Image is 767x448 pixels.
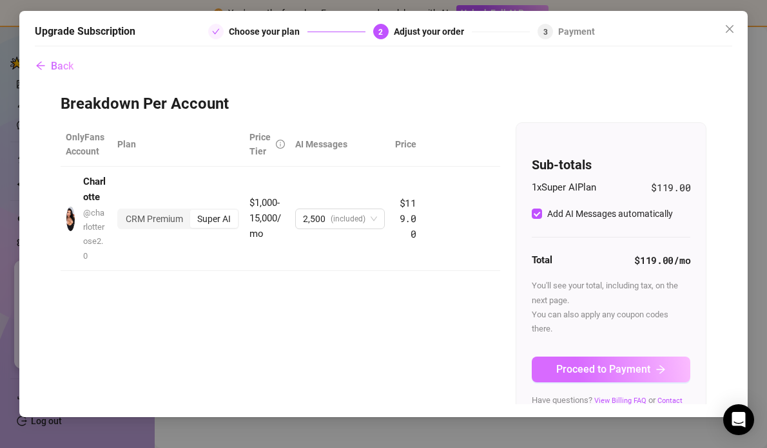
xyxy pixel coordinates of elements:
span: (included) [331,209,365,229]
span: $119.00 [400,196,416,239]
div: Super AI [190,210,238,228]
span: Price Tier [249,132,271,156]
th: AI Messages [290,122,390,167]
strong: Total [532,254,552,266]
img: avatar.jpg [66,207,75,231]
span: info-circle [276,140,285,149]
a: View Billing FAQ [594,397,646,405]
button: Close [719,19,740,39]
span: 2,500 [303,209,325,229]
span: 1 x Super AI Plan [532,180,596,196]
h4: Sub-totals [532,156,691,174]
div: CRM Premium [119,210,190,228]
th: Plan [112,122,244,167]
span: Back [51,60,73,72]
span: Have questions? or [532,395,683,419]
div: Adjust your order [394,24,472,39]
span: @ charlotterose2.0 [83,208,104,261]
button: Proceed to Paymentarrow-right [532,357,691,382]
h5: Upgrade Subscription [35,24,135,39]
div: Add AI Messages automatically [547,207,673,221]
span: You'll see your total, including tax, on the next page. You can also apply any coupon codes there. [532,281,678,333]
th: Price [390,122,422,167]
h3: Breakdown Per Account [61,94,707,115]
span: arrow-right [655,364,666,375]
strong: Charlotte [83,176,106,203]
span: 3 [543,28,548,37]
span: $119.00 [651,180,690,196]
span: check [212,28,220,35]
div: segmented control [117,209,239,229]
span: $1,000-15,000/mo [249,197,281,239]
div: Choose your plan [229,24,307,39]
span: close [724,24,735,34]
div: Payment [558,24,595,39]
button: Back [35,53,74,79]
span: Close [719,24,740,34]
th: OnlyFans Account [61,122,112,167]
span: 2 [378,28,383,37]
span: Proceed to Payment [556,363,650,375]
span: arrow-left [35,61,46,71]
div: Open Intercom Messenger [723,404,754,435]
strong: $119.00 /mo [634,254,690,266]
